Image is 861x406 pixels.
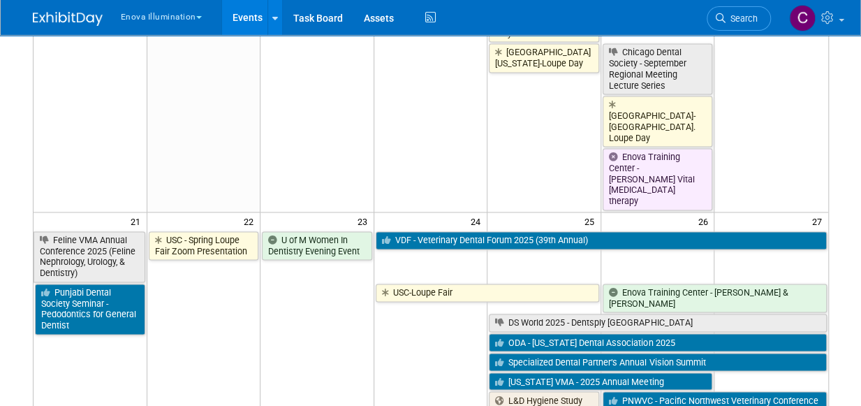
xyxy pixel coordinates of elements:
[356,212,374,230] span: 23
[707,6,771,31] a: Search
[469,212,487,230] span: 24
[726,13,758,24] span: Search
[789,5,816,31] img: Coley McClendon
[603,43,713,94] a: Chicago Dental Society - September Regional Meeting Lecture Series
[489,333,826,351] a: ODA - [US_STATE] Dental Association 2025
[696,212,714,230] span: 26
[489,353,826,371] a: Specialized Dental Partner’s Annual Vision Summit
[489,372,712,391] a: [US_STATE] VMA - 2025 Annual Meeting
[489,43,599,72] a: [GEOGRAPHIC_DATA][US_STATE]-Loupe Day
[149,231,259,260] a: USC - Spring Loupe Fair Zoom Presentation
[129,212,147,230] span: 21
[35,284,145,335] a: Punjabi Dental Society Seminar - Pedodontics for General Dentist
[242,212,260,230] span: 22
[583,212,601,230] span: 25
[603,148,713,210] a: Enova Training Center - [PERSON_NAME] Vital [MEDICAL_DATA] therapy
[489,314,826,332] a: DS World 2025 - Dentsply [GEOGRAPHIC_DATA]
[262,231,372,260] a: U of M Women In Dentistry Evening Event
[376,231,827,249] a: VDF - Veterinary Dental Forum 2025 (39th Annual)
[33,12,103,26] img: ExhibitDay
[811,212,828,230] span: 27
[603,96,713,147] a: [GEOGRAPHIC_DATA]-[GEOGRAPHIC_DATA]. Loupe Day
[603,284,827,312] a: Enova Training Center - [PERSON_NAME] & [PERSON_NAME]
[34,231,145,282] a: Feline VMA Annual Conference 2025 (Feline Nephrology, Urology, & Dentistry)
[376,284,599,302] a: USC-Loupe Fair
